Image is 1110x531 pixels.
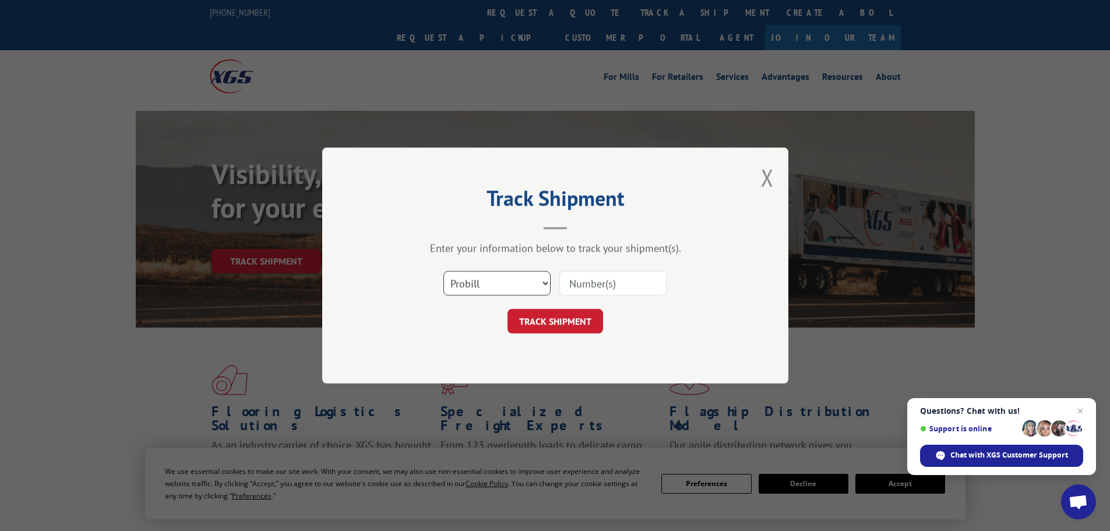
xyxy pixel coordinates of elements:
[920,406,1083,416] span: Questions? Chat with us!
[761,162,774,193] button: Close modal
[508,309,603,333] button: TRACK SHIPMENT
[380,190,730,212] h2: Track Shipment
[920,445,1083,467] div: Chat with XGS Customer Support
[1061,484,1096,519] div: Open chat
[1073,404,1087,418] span: Close chat
[380,241,730,255] div: Enter your information below to track your shipment(s).
[920,424,1018,433] span: Support is online
[559,271,667,296] input: Number(s)
[950,450,1068,460] span: Chat with XGS Customer Support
